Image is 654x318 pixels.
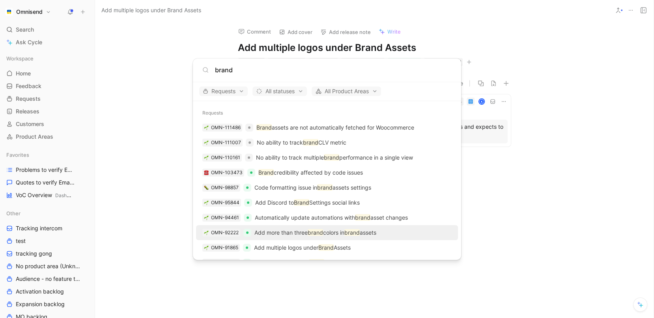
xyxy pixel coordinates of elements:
mark: Brand [294,199,309,206]
p: Automatically update automations with asset changes [255,213,408,222]
img: 🌱 [204,230,209,235]
mark: brand [309,259,324,266]
p: No ability to track CLV metric [257,138,346,147]
div: OMN-91016 [211,259,238,267]
img: 🌱 [204,155,209,160]
a: ☎️OMN-103473Brandcredibility affected by code issues [196,165,458,180]
mark: brand [308,229,323,236]
mark: brand [344,229,360,236]
img: 🌱 [204,245,209,250]
span: All Product Areas [315,87,377,96]
span: Requests [203,87,244,96]
img: 🌱 [204,215,209,220]
a: 🌱OMN-111007No ability to trackbrandCLV metric [196,135,458,150]
div: OMN-92222 [211,229,239,237]
a: 🌱OMN-110161No ability to track multiplebrandperformance in a single view [196,150,458,165]
button: All statuses [252,87,307,96]
p: Add Discord to Settings social links [255,198,360,207]
div: OMN-111007 [211,139,241,147]
span: All statuses [256,87,303,96]
div: OMN-98857 [211,184,239,192]
div: OMN-103473 [211,169,243,177]
p: assets are not automatically fetched for Woocommerce [256,123,414,132]
mark: Brand [258,169,274,176]
img: 🌱 [204,200,209,205]
div: Requests [193,106,461,120]
p: credibility affected by code issues [258,168,363,177]
div: OMN-95844 [211,199,239,207]
p: Add multiple logos under Assets [254,243,351,252]
a: 🌱OMN-94461Automatically update automations withbrandasset changes [196,210,458,225]
a: 🐛OMN-91016Missing font option inbrandassets folder [196,255,458,270]
a: 🐛OMN-98857Code formatting issue inbrandassets settings [196,180,458,195]
div: OMN-91865 [211,244,238,252]
p: No ability to track multiple performance in a single view [256,153,413,162]
div: OMN-111486 [211,124,241,132]
a: 🌱OMN-111486Brandassets are not automatically fetched for Woocommerce [196,120,458,135]
input: Type a command or search anything [215,65,452,75]
div: OMN-94461 [211,214,239,222]
mark: Brand [318,244,334,251]
button: All Product Areas [312,87,381,96]
img: ☎️ [204,170,209,175]
a: 🌱OMN-92222Add more than threebrandcolors inbrandassets [196,225,458,240]
img: 🐛 [204,185,209,190]
img: 🌱 [204,140,209,145]
mark: brand [303,139,318,146]
mark: Brand [256,124,272,131]
img: 🌱 [204,125,209,130]
p: Missing font option in assets folder [254,258,357,267]
mark: brand [317,184,333,191]
mark: brand [324,154,339,161]
mark: brand [355,214,370,221]
p: Add more than three colors in assets [254,228,376,237]
button: Requests [199,87,248,96]
div: OMN-110161 [211,154,240,162]
p: Code formatting issue in assets settings [254,183,371,192]
a: 🌱OMN-91865Add multiple logos underBrandAssets [196,240,458,255]
a: 🌱OMN-95844Add Discord toBrandSettings social links [196,195,458,210]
